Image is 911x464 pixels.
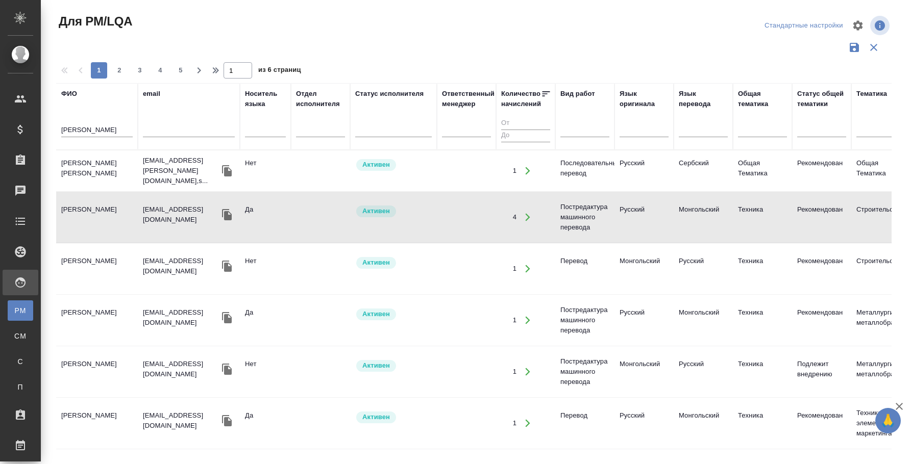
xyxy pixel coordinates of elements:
[362,360,390,371] p: Активен
[362,160,390,170] p: Активен
[875,408,901,433] button: 🙏
[240,153,291,189] td: Нет
[733,302,792,338] td: Техника
[152,65,168,75] span: 4
[362,257,390,268] p: Активен
[56,354,138,390] td: [PERSON_NAME]
[792,405,851,441] td: Рекомендован
[792,354,851,390] td: Подлежит внедрению
[56,251,138,287] td: [PERSON_NAME]
[513,166,516,176] div: 1
[614,302,674,338] td: Русский
[56,405,138,441] td: [PERSON_NAME]
[851,302,910,338] td: Металлургия и металлобработка
[111,65,128,75] span: 2
[738,89,787,109] div: Общая тематика
[501,89,541,109] div: Количество начислений
[733,251,792,287] td: Техника
[762,18,846,34] div: split button
[219,207,235,222] button: Скопировать
[674,199,733,235] td: Монгольский
[513,315,516,325] div: 1
[13,331,28,341] span: CM
[143,89,160,99] div: email
[513,367,516,377] div: 1
[851,251,910,287] td: Строительство
[240,251,291,287] td: Нет
[56,13,132,30] span: Для PM/LQA
[355,256,432,270] div: Рядовой исполнитель: назначай с учетом рейтинга
[143,307,219,328] p: [EMAIL_ADDRESS][DOMAIN_NAME]
[8,351,33,372] a: С
[733,199,792,235] td: Техника
[792,153,851,189] td: Рекомендован
[132,62,148,79] button: 3
[362,206,390,216] p: Активен
[173,65,189,75] span: 5
[851,199,910,235] td: Строительство
[355,307,432,321] div: Рядовой исполнитель: назначай с учетом рейтинга
[614,251,674,287] td: Монгольский
[674,354,733,390] td: Русский
[674,302,733,338] td: Монгольский
[879,410,897,431] span: 🙏
[517,161,538,182] button: Открыть работы
[792,302,851,338] td: Рекомендован
[13,356,28,367] span: С
[13,382,28,392] span: П
[240,302,291,338] td: Да
[152,62,168,79] button: 4
[555,197,614,238] td: Постредактура машинного перевода
[61,89,77,99] div: ФИО
[219,259,235,274] button: Скопировать
[513,264,516,274] div: 1
[143,410,219,431] p: [EMAIL_ADDRESS][DOMAIN_NAME]
[362,309,390,319] p: Активен
[856,89,887,99] div: Тематика
[355,89,424,99] div: Статус исполнителя
[143,256,219,276] p: [EMAIL_ADDRESS][DOMAIN_NAME]
[296,89,345,109] div: Отдел исполнителя
[111,62,128,79] button: 2
[517,207,538,228] button: Открыть работы
[674,405,733,441] td: Монгольский
[614,153,674,189] td: Русский
[674,251,733,287] td: Русский
[513,212,516,222] div: 4
[143,204,219,225] p: [EMAIL_ADDRESS][DOMAIN_NAME]
[258,64,301,79] span: из 6 страниц
[797,89,846,109] div: Статус общей тематики
[846,13,870,38] span: Настроить таблицу
[864,38,883,57] button: Сбросить фильтры
[240,199,291,235] td: Да
[733,354,792,390] td: Техника
[517,310,538,331] button: Открыть работы
[555,153,614,189] td: Последовательный перевод
[517,362,538,382] button: Открыть работы
[219,413,235,428] button: Скопировать
[614,199,674,235] td: Русский
[143,359,219,379] p: [EMAIL_ADDRESS][DOMAIN_NAME]
[442,89,495,109] div: Ответственный менеджер
[614,354,674,390] td: Монгольский
[240,354,291,390] td: Нет
[501,130,550,142] input: До
[8,377,33,397] a: П
[501,117,550,130] input: От
[555,251,614,287] td: Перевод
[560,89,595,99] div: Вид работ
[132,65,148,75] span: 3
[517,413,538,434] button: Открыть работы
[733,405,792,441] td: Техника
[845,38,864,57] button: Сохранить фильтры
[56,153,138,189] td: [PERSON_NAME] [PERSON_NAME]
[792,251,851,287] td: Рекомендован
[614,405,674,441] td: Русский
[851,354,910,390] td: Металлургия и металлобработка
[13,305,28,316] span: PM
[851,403,910,444] td: Техника (с элементами маркетинга)
[355,410,432,424] div: Рядовой исполнитель: назначай с учетом рейтинга
[513,418,516,428] div: 1
[674,153,733,189] td: Сербский
[245,89,286,109] div: Носитель языка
